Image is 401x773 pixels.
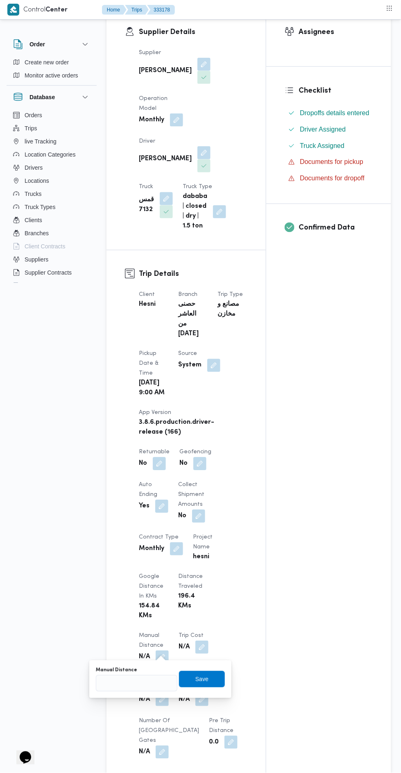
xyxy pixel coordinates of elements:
span: Documents for dropoff [300,175,365,182]
button: Driver Assigned [285,123,373,136]
b: N/A [139,653,150,662]
b: 196.4 KMs [178,592,206,612]
span: Client Contracts [25,241,66,251]
b: N/A [139,695,150,705]
button: Drivers [10,161,93,174]
span: Client [139,292,155,298]
button: Location Categories [10,148,93,161]
button: Trips [125,5,149,15]
span: Clients [25,215,42,225]
span: Trip Cost [179,633,204,639]
b: [DATE] 9:00 AM [139,379,167,398]
h3: Confirmed Data [299,223,373,234]
b: No [178,512,186,521]
button: 333178 [147,5,175,15]
span: Save [195,675,208,684]
span: Orders [25,110,42,120]
span: Devices [25,281,45,291]
b: [PERSON_NAME] [139,66,192,76]
button: Devices [10,279,93,292]
b: N/A [179,643,190,653]
span: Truck Types [25,202,55,212]
button: Trips [10,122,93,135]
label: Manual Distance [96,667,137,674]
span: Contract Type [139,535,179,540]
span: Supplier [139,50,161,55]
span: Locations [25,176,49,186]
span: Geofencing [179,450,211,455]
iframe: chat widget [8,740,34,765]
span: Documents for dropoff [300,174,365,184]
span: Source [178,351,197,357]
b: 0.0 [209,738,219,748]
button: Client Contracts [10,240,93,253]
button: Truck Types [10,200,93,214]
b: N/A [179,695,190,705]
span: live Tracking [25,136,57,146]
b: Hesni [139,300,156,310]
span: Auto Ending [139,482,157,498]
span: Create new order [25,57,69,67]
button: Create new order [10,56,93,69]
button: Dropoffs details entered [285,107,373,120]
b: [PERSON_NAME] [139,155,192,164]
span: Distance Traveled [178,574,203,589]
span: Trucks [25,189,41,199]
b: dababa | closed | dry | 1.5 ton [183,192,207,232]
span: App Version [139,410,171,416]
button: Documents for dropoff [285,172,373,185]
span: Driver Assigned [300,126,346,133]
span: Driver [139,139,155,144]
b: Center [45,7,68,13]
h3: Trip Details [139,269,247,280]
img: X8yXhbKr1z7QwAAAABJRU5ErkJggg== [7,4,19,16]
button: Supplier Contracts [10,266,93,279]
button: Locations [10,174,93,187]
button: Database [13,92,90,102]
span: Pre Trip Distance [209,718,233,734]
span: Suppliers [25,255,48,264]
span: Trip Type [218,292,243,298]
button: Monitor active orders [10,69,93,82]
b: حصنى العاشر من [DATE] [178,300,206,339]
b: Monthly [139,544,164,554]
span: Drivers [25,163,43,173]
span: Google distance in KMs [139,574,163,599]
span: Location Categories [25,150,76,159]
span: Dropoffs details entered [300,108,369,118]
span: Supplier Contracts [25,268,72,277]
button: Home [102,5,127,15]
span: Returnable [139,450,170,455]
div: Database [7,109,97,286]
button: Save [179,671,225,688]
b: 3.8.6.production.driver-release (166) [139,418,214,438]
button: Documents for pickup [285,156,373,169]
button: live Tracking [10,135,93,148]
button: Clients [10,214,93,227]
b: Yes [139,502,150,512]
span: Branches [25,228,49,238]
h3: Order [29,39,45,49]
span: Truck Type [183,184,212,190]
b: مصانع و مخازن [218,300,246,320]
h3: Assignees [299,27,373,38]
button: Truck Assigned [285,139,373,152]
span: Monitor active orders [25,70,78,80]
b: Monthly [139,115,164,125]
b: hesni [193,552,209,562]
span: Number of [GEOGRAPHIC_DATA] Gates [139,718,199,743]
span: Project Name [193,535,213,550]
b: 154.84 KMs [139,602,167,621]
span: Pickup date & time [139,351,159,376]
button: Trucks [10,187,93,200]
span: Collect Shipment Amounts [178,482,204,507]
b: No [179,459,188,469]
span: Truck [139,184,153,190]
span: Truck Assigned [300,141,344,151]
h3: Supplier Details [139,27,247,38]
span: Documents for pickup [300,157,363,167]
span: Operation Model [139,96,168,111]
div: Order [7,56,97,85]
button: Order [13,39,90,49]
